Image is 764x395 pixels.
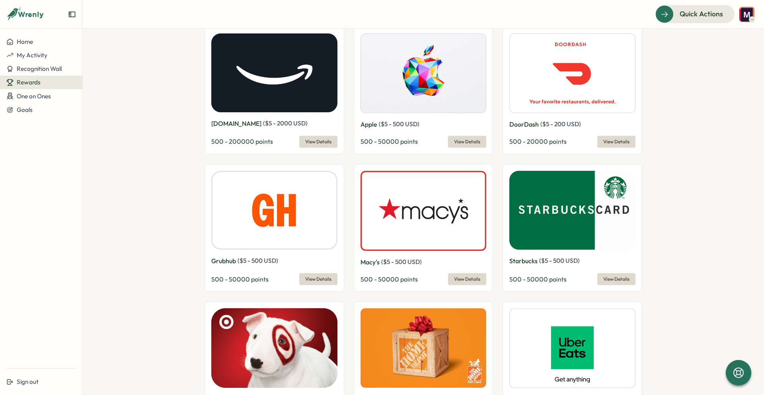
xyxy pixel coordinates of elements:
span: 500 - 20000 points [509,137,567,145]
img: Grubhub [211,171,337,250]
img: Amazon.com [211,33,337,112]
button: View Details [597,273,635,285]
img: Melanie Barker [739,7,754,22]
img: Macy's [361,171,487,251]
img: Uber Eats [509,308,635,388]
span: Quick Actions [680,9,723,19]
span: View Details [305,274,331,285]
span: ( $ 5 - 500 USD ) [238,257,278,264]
span: ( $ 5 - 500 USD ) [381,258,422,266]
span: Rewards [17,78,41,86]
span: ( $ 5 - 2000 USD ) [263,119,308,127]
span: View Details [603,274,630,285]
p: [DOMAIN_NAME] [211,119,261,129]
p: Apple [361,119,377,129]
p: Starbucks [509,256,538,266]
img: The Home Depot® [361,308,487,388]
button: Quick Actions [655,5,735,23]
span: ( $ 5 - 500 USD ) [539,257,580,264]
p: DoorDash [509,119,539,129]
span: Goals [17,106,33,113]
img: Target [211,308,337,388]
span: View Details [454,274,480,285]
span: Home [17,38,33,45]
span: 500 - 200000 points [211,137,273,145]
img: Apple [361,33,487,113]
button: View Details [597,136,635,148]
button: View Details [448,273,486,285]
span: My Activity [17,51,47,59]
span: 500 - 50000 points [361,275,418,283]
span: View Details [603,136,630,147]
img: Starbucks [509,171,635,250]
span: 500 - 50000 points [211,275,269,283]
p: Macy's [361,257,380,267]
span: View Details [305,136,331,147]
span: ( $ 5 - 500 USD ) [379,120,419,128]
button: View Details [448,136,486,148]
p: Grubhub [211,256,236,266]
button: Expand sidebar [68,10,76,18]
img: DoorDash [509,33,635,113]
span: 500 - 50000 points [509,275,567,283]
span: View Details [454,136,480,147]
span: ( $ 5 - 200 USD ) [540,120,581,128]
span: 500 - 50000 points [361,137,418,145]
span: Recognition Wall [17,65,62,72]
span: One on Ones [17,92,51,100]
button: View Details [299,273,337,285]
button: View Details [299,136,337,148]
span: Sign out [17,378,39,385]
